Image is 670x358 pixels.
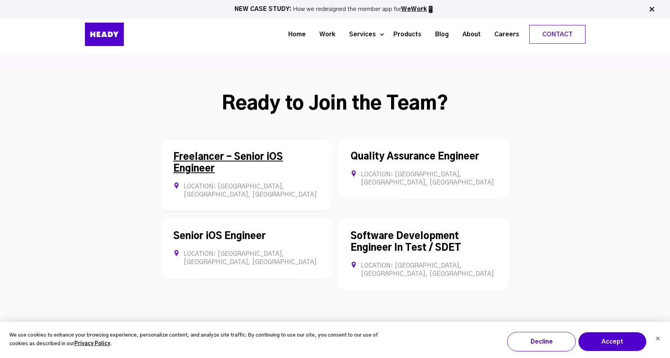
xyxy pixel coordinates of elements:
strong: Ready to Join the Team? [222,95,448,113]
a: Services [339,27,380,42]
a: Blog [425,27,453,42]
div: Location: [GEOGRAPHIC_DATA], [GEOGRAPHIC_DATA], [GEOGRAPHIC_DATA] [173,250,319,266]
button: Dismiss cookie banner [656,335,660,344]
a: Home [279,27,310,42]
a: WeWork [401,6,427,12]
a: Senior iOS Engineer [173,232,266,241]
a: Work [310,27,339,42]
img: Close Bar [648,5,656,13]
a: Freelancer - Senior iOS Engineer [173,152,283,174]
img: Heady_Logo_Web-01 (1) [85,23,124,46]
img: app emoji [427,5,435,13]
button: Decline [507,332,576,351]
a: Contact [530,25,585,43]
div: Location: [GEOGRAPHIC_DATA], [GEOGRAPHIC_DATA], [GEOGRAPHIC_DATA] [173,183,319,199]
div: Navigation Menu [143,25,585,44]
p: How we redesigned the member app for [4,5,666,13]
strong: NEW CASE STUDY: [235,6,293,12]
a: Products [384,27,425,42]
a: About [453,27,485,42]
div: Location: [GEOGRAPHIC_DATA], [GEOGRAPHIC_DATA], [GEOGRAPHIC_DATA] [351,262,497,278]
a: Careers [485,27,523,42]
a: Quality Assurance Engineer [351,152,479,161]
div: Location: [GEOGRAPHIC_DATA], [GEOGRAPHIC_DATA], [GEOGRAPHIC_DATA] [351,170,497,187]
button: Accept [578,332,647,351]
a: Software Development Engineer In Test / SDET [351,232,461,253]
a: Privacy Policy [74,340,110,349]
p: We use cookies to enhance your browsing experience, personalize content, and analyze site traffic... [9,331,393,349]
